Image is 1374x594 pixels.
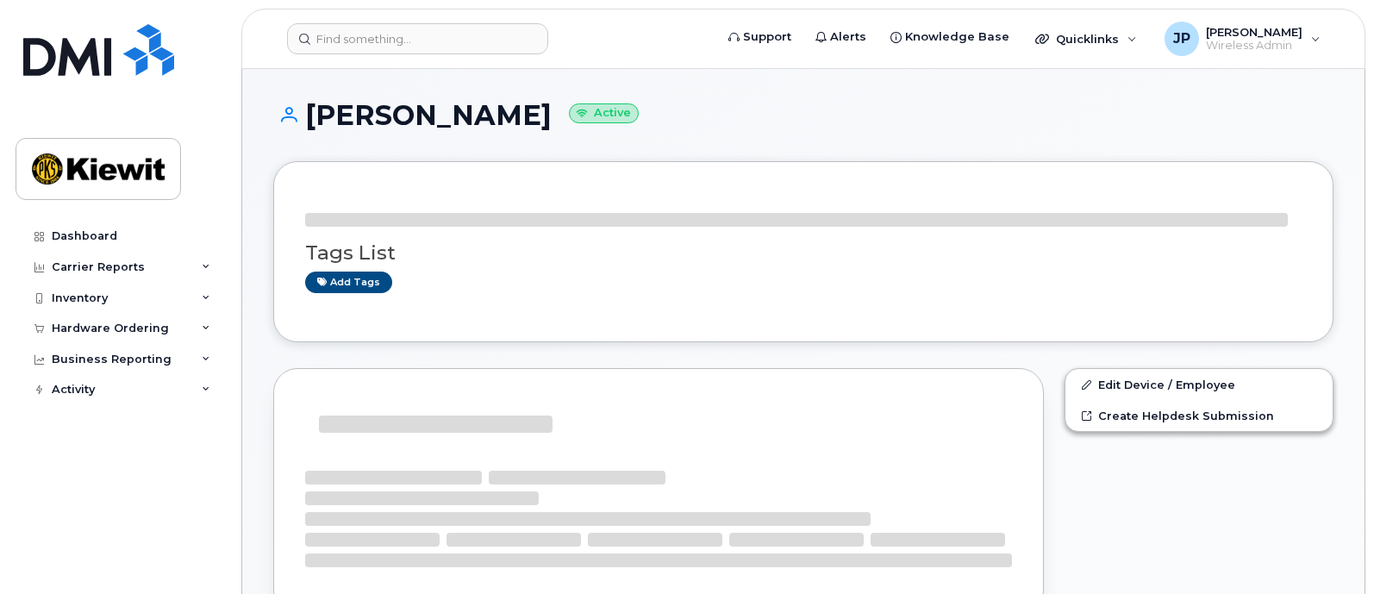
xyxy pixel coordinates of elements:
a: Add tags [305,272,392,293]
h3: Tags List [305,242,1302,264]
a: Edit Device / Employee [1065,369,1333,400]
a: Create Helpdesk Submission [1065,400,1333,431]
h1: [PERSON_NAME] [273,100,1333,130]
small: Active [569,103,639,123]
